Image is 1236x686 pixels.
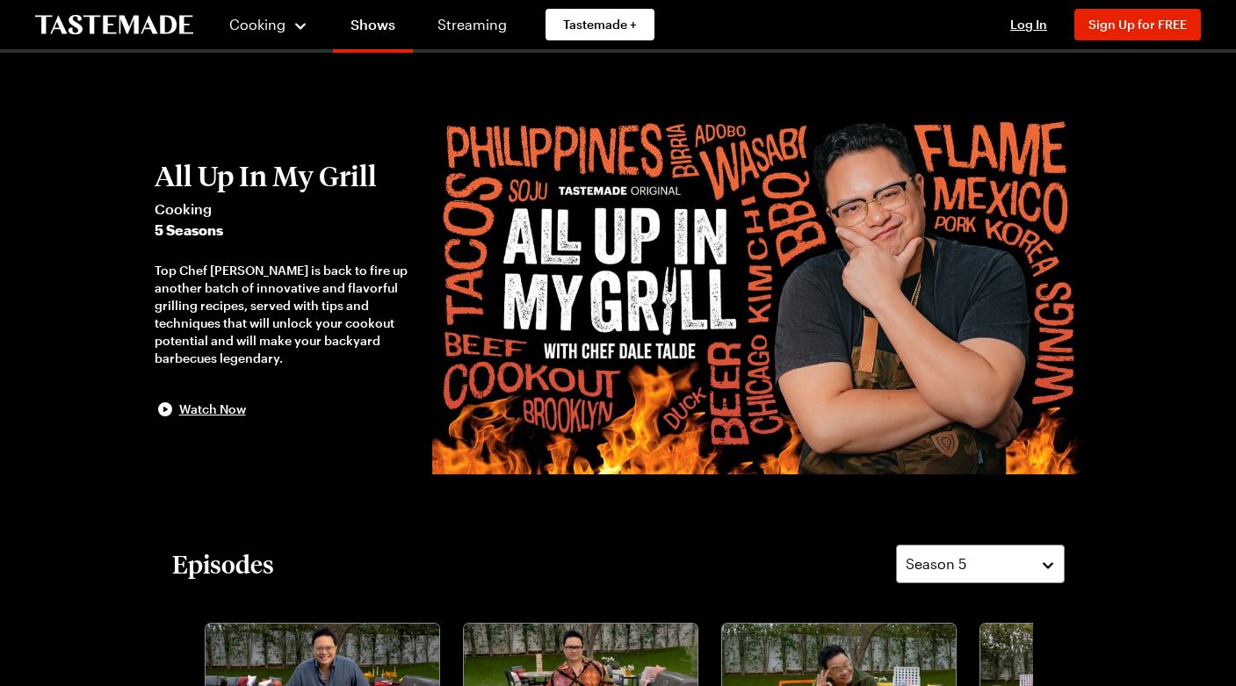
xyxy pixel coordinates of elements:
h2: All Up In My Grill [155,160,416,191]
span: Season 5 [906,553,966,574]
button: Sign Up for FREE [1074,9,1201,40]
a: To Tastemade Home Page [35,15,193,35]
span: Watch Now [179,401,246,418]
a: Shows [333,4,413,53]
a: Tastemade + [546,9,654,40]
img: All Up In My Grill [432,105,1081,474]
span: Tastemade + [563,16,637,33]
span: Log In [1010,17,1047,32]
div: Top Chef [PERSON_NAME] is back to fire up another batch of innovative and flavorful grilling reci... [155,262,416,367]
span: Cooking [155,199,416,220]
span: Cooking [229,16,286,32]
button: Log In [994,16,1064,33]
button: All Up In My GrillCooking5 SeasonsTop Chef [PERSON_NAME] is back to fire up another batch of inno... [155,160,416,420]
span: 5 Seasons [155,220,416,241]
span: Sign Up for FREE [1088,17,1187,32]
h2: Episodes [172,548,274,580]
button: Cooking [228,4,308,46]
button: Season 5 [896,545,1065,583]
